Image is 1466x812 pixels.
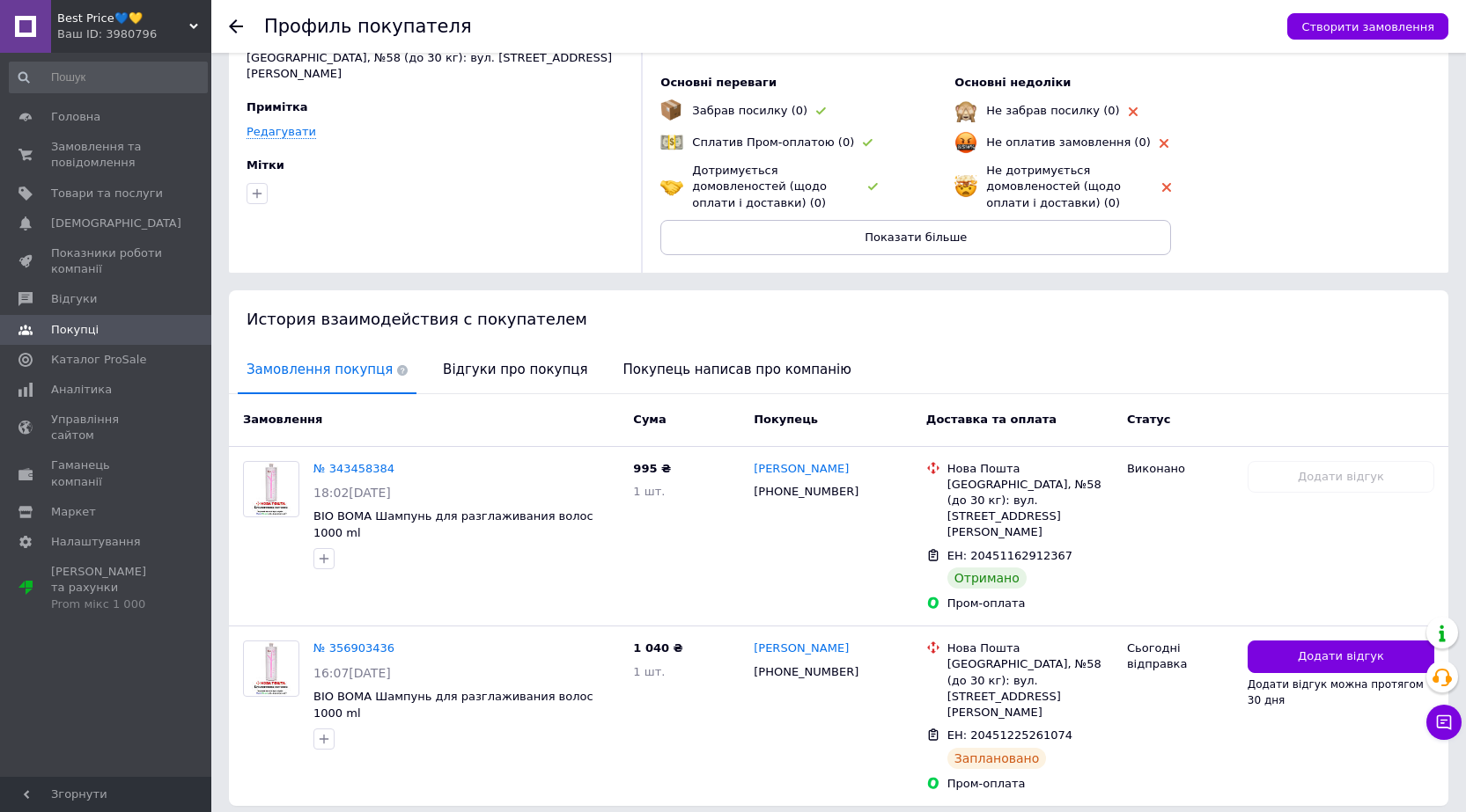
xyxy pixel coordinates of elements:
[865,230,967,244] span: Показати більше
[1162,183,1171,192] img: rating-tag-type
[947,549,1072,562] span: ЕН: 20451162912367
[247,125,316,139] a: Редагувати
[947,748,1047,769] div: Заплановано
[313,690,593,720] a: BIO BOMA Шампунь для разглаживания волос 1000 ml
[954,76,1071,89] span: Основні недоліки
[313,486,391,500] span: 18:02[DATE]
[1298,648,1384,665] span: Додати відгук
[1248,678,1424,706] span: Додати відгук можна протягом 30 дня
[247,310,587,328] span: История взаимодействия с покупателем
[954,175,977,198] img: emoji
[954,99,977,122] img: emoji
[926,413,1057,426] span: Доставка та оплата
[660,131,683,154] img: emoji
[754,413,818,426] span: Покупець
[954,131,977,154] img: emoji
[863,139,873,147] img: rating-tag-type
[247,50,623,82] p: [GEOGRAPHIC_DATA], №58 (до 30 кг): вул. [STREET_ADDRESS][PERSON_NAME]
[243,413,322,426] span: Замовлення
[51,109,100,125] span: Головна
[51,139,163,171] span: Замовлення та повідомлення
[986,104,1119,117] span: Не забрав посилку (0)
[816,107,826,115] img: rating-tag-type
[247,100,308,113] span: Примітка
[1127,461,1234,477] div: Виконано
[1301,20,1434,33] span: Створити замовлення
[947,596,1113,611] div: Пром-оплата
[660,175,683,198] img: emoji
[868,183,878,191] img: rating-tag-type
[692,164,827,208] span: Дотримується домовленостей (щодо оплати і доставки) (0)
[243,640,299,697] a: Фото товару
[51,382,112,398] span: Аналітика
[947,728,1072,742] span: ЕН: 20451225261074
[633,665,665,678] span: 1 шт.
[313,641,394,655] a: № 356903436
[252,462,291,516] img: Фото товару
[660,220,1171,255] button: Показати більше
[51,245,163,277] span: Показники роботи компанії
[252,641,291,696] img: Фото товару
[986,135,1150,149] span: Не оплатив замовлення (0)
[947,656,1113,721] div: [GEOGRAPHIC_DATA], №58 (до 30 кг): вул. [STREET_ADDRESS][PERSON_NAME]
[754,461,849,478] a: [PERSON_NAME]
[51,352,146,368] span: Каталог ProSale
[57,26,211,42] div: Ваш ID: 3980796
[1160,139,1168,148] img: rating-tag-type
[986,164,1121,208] span: Не дотримується домовленостей (щодо оплати і доставки) (0)
[633,462,671,475] span: 995 ₴
[1127,413,1171,426] span: Статус
[947,640,1113,656] div: Нова Пошта
[51,291,97,307] span: Відгуки
[1129,107,1138,116] img: rating-tag-type
[947,461,1113,477] div: Нова Пошта
[51,504,96,520] span: Маркет
[947,776,1113,792] div: Пром-оплата
[51,534,141,550] span: Налаштування
[750,480,862,503] div: [PHONE_NUMBER]
[229,19,243,33] div: Повернутися назад
[434,347,596,392] span: Відгуки про покупця
[633,413,666,426] span: Cума
[51,216,181,231] span: [DEMOGRAPHIC_DATA]
[660,76,777,89] span: Основні переваги
[238,347,416,392] span: Замовлення покупця
[947,567,1027,589] div: Отримано
[247,158,284,172] span: Мітки
[51,412,163,443] span: Управління сайтом
[633,485,665,498] span: 1 шт.
[9,62,208,93] input: Пошук
[660,99,681,121] img: emoji
[947,477,1113,541] div: [GEOGRAPHIC_DATA], №58 (до 30 кг): вул. [STREET_ADDRESS][PERSON_NAME]
[51,322,99,338] span: Покупці
[51,596,163,612] div: Prom мікс 1 000
[750,661,862,684] div: [PHONE_NUMBER]
[57,11,189,26] span: Best Price💙💛
[615,347,860,392] span: Покупець написав про компанію
[243,461,299,517] a: Фото товару
[313,509,593,539] a: BIO BOMA Шампунь для разглаживания волос 1000 ml
[264,16,472,37] h1: Профиль покупателя
[754,640,849,657] a: [PERSON_NAME]
[1248,640,1434,673] button: Додати відгук
[1287,13,1448,40] button: Створити замовлення
[313,462,394,475] a: № 343458384
[313,666,391,680] span: 16:07[DATE]
[633,641,682,655] span: 1 040 ₴
[1426,705,1462,740] button: Чат з покупцем
[51,564,163,612] span: [PERSON_NAME] та рахунки
[51,186,163,201] span: Товари та послуги
[692,135,854,149] span: Сплатив Пром-оплатою (0)
[692,104,807,117] span: Забрав посилку (0)
[1127,640,1234,672] div: Сьогодні відправка
[51,457,163,489] span: Гаманець компанії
